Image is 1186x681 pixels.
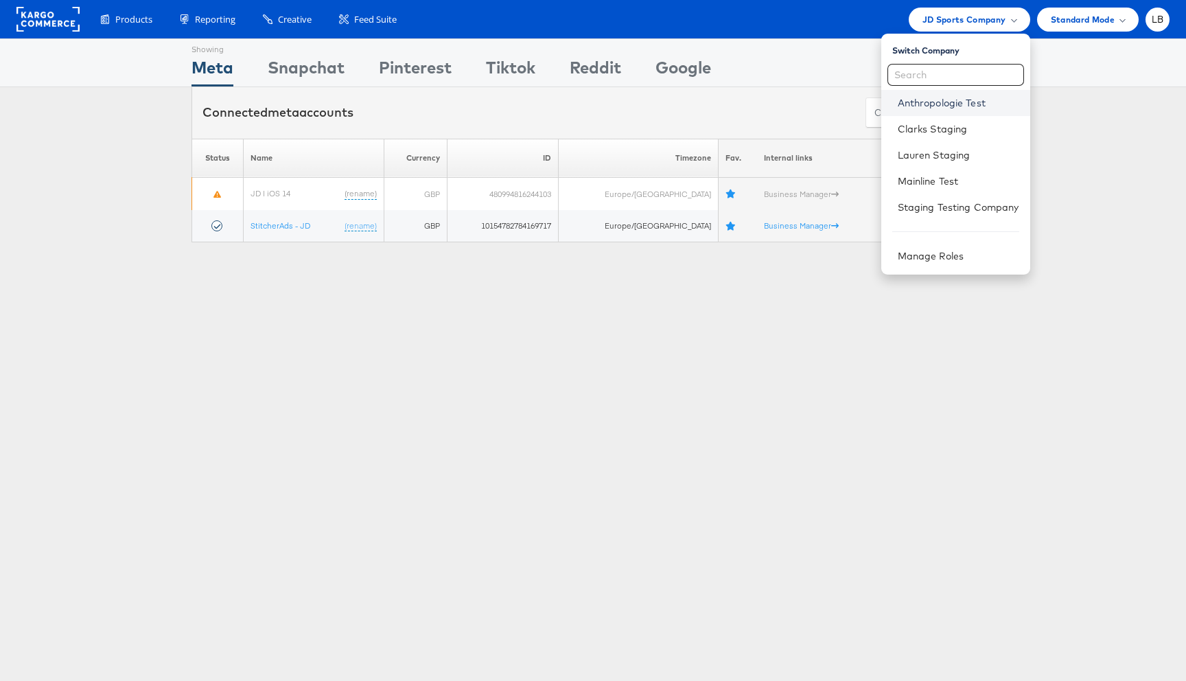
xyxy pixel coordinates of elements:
[195,13,235,26] span: Reporting
[244,139,384,178] th: Name
[764,189,839,199] a: Business Manager
[202,104,353,122] div: Connected accounts
[655,56,711,86] div: Google
[447,178,559,210] td: 480994816244103
[898,200,1019,214] a: Staging Testing Company
[898,96,1019,110] a: Anthropologie Test
[898,148,1019,162] a: Lauren Staging
[898,174,1019,188] a: Mainline Test
[251,220,310,231] a: StitcherAds - JD
[486,56,535,86] div: Tiktok
[1051,12,1115,27] span: Standard Mode
[764,220,839,231] a: Business Manager
[345,188,377,200] a: (rename)
[570,56,621,86] div: Reddit
[892,39,1030,56] div: Switch Company
[559,210,718,242] td: Europe/[GEOGRAPHIC_DATA]
[887,64,1024,86] input: Search
[1152,15,1164,24] span: LB
[191,39,233,56] div: Showing
[384,178,447,210] td: GBP
[268,104,299,120] span: meta
[192,139,244,178] th: Status
[191,56,233,86] div: Meta
[898,250,964,262] a: Manage Roles
[379,56,452,86] div: Pinterest
[865,97,984,128] button: ConnectmetaAccounts
[922,12,1006,27] span: JD Sports Company
[354,13,397,26] span: Feed Suite
[447,210,559,242] td: 10154782784169717
[447,139,559,178] th: ID
[345,220,377,232] a: (rename)
[559,139,718,178] th: Timezone
[384,139,447,178] th: Currency
[278,13,312,26] span: Creative
[251,188,290,198] a: JD | iOS 14
[268,56,345,86] div: Snapchat
[898,122,1019,136] a: Clarks Staging
[384,210,447,242] td: GBP
[559,178,718,210] td: Europe/[GEOGRAPHIC_DATA]
[115,13,152,26] span: Products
